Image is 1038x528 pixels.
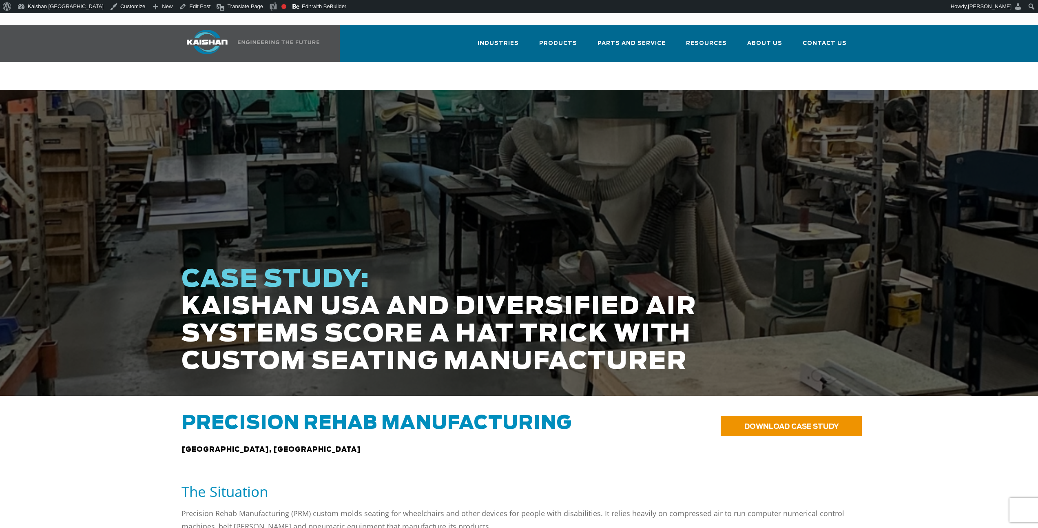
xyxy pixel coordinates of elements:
h1: KAISHAN USA AND DIVERSIFIED AIR SYSTEMS SCORE A HAT TRICK WITH CUSTOM SEATING MANUFACTURER [181,266,743,375]
img: kaishan logo [177,30,238,54]
span: Industries [478,39,519,48]
span: [GEOGRAPHIC_DATA], [GEOGRAPHIC_DATA] [181,446,361,453]
a: Parts and Service [598,33,666,60]
span: Products [539,39,577,48]
a: Resources [686,33,727,60]
img: Engineering the future [238,40,319,44]
span: Resources [686,39,727,48]
span: Precision Rehab Manufacturing [181,414,572,433]
span: DOWNLOAD CASE STUDY [744,423,839,430]
h5: The Situation [181,482,857,501]
a: Industries [478,33,519,60]
span: About Us [747,39,782,48]
span: Parts and Service [598,39,666,48]
span: [PERSON_NAME] [968,3,1011,9]
a: DOWNLOAD CASE STUDY [721,416,862,436]
div: Focus keyphrase not set [281,4,286,9]
span: CASE STUDY: [181,267,370,292]
a: Kaishan USA [177,25,321,62]
span: Contact Us [803,39,847,48]
a: Products [539,33,577,60]
a: About Us [747,33,782,60]
a: Contact Us [803,33,847,60]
